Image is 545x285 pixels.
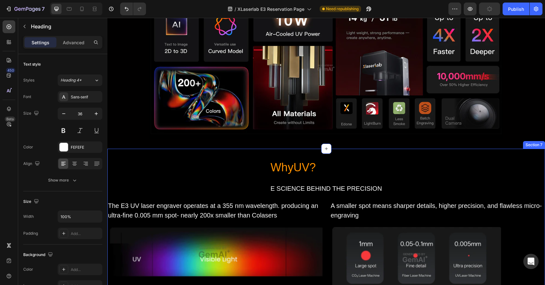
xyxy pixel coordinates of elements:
div: E SCIENCE BEHIND THE PRECISION [163,165,275,176]
div: Sans-serif [71,94,101,100]
div: Font [23,94,31,100]
span: Need republishing [326,6,359,12]
img: Alt image [223,209,394,270]
button: Heading 4* [58,75,102,86]
span: Heading 4* [61,77,82,83]
div: Styles [23,77,34,83]
div: Size [23,109,40,118]
div: Publish [508,6,524,12]
div: Open Intercom Messenger [523,254,539,269]
button: 7 [3,3,47,15]
span: XLaserlab E3 Reservation Page [237,6,304,12]
button: Show more [23,175,102,186]
div: Color [23,267,33,272]
div: Width [23,214,34,219]
p: 7 [42,5,45,13]
div: Add... [71,231,101,237]
div: Add... [71,267,101,273]
div: 450 [6,68,15,73]
iframe: To enrich screen reader interactions, please activate Accessibility in Grammarly extension settings [107,18,545,285]
div: Beta [5,117,15,122]
div: FEFEFE [71,145,101,150]
div: Padding [23,231,38,236]
p: Heading [31,23,100,30]
div: Undo/Redo [120,3,146,15]
div: Section 7 [417,124,436,130]
div: Background [23,251,54,259]
div: Align [23,160,41,168]
span: / [235,6,236,12]
div: Show more [48,177,78,183]
div: A smaller spot means sharper details, higher precision, and flawless micro-engraving [223,182,438,203]
div: Text style [23,61,41,67]
h2: WhyUV? [163,140,275,159]
p: Settings [32,39,49,46]
div: Color [23,144,33,150]
button: Publish [503,3,529,15]
div: Size [23,197,40,206]
input: Auto [58,211,102,222]
p: Advanced [63,39,84,46]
